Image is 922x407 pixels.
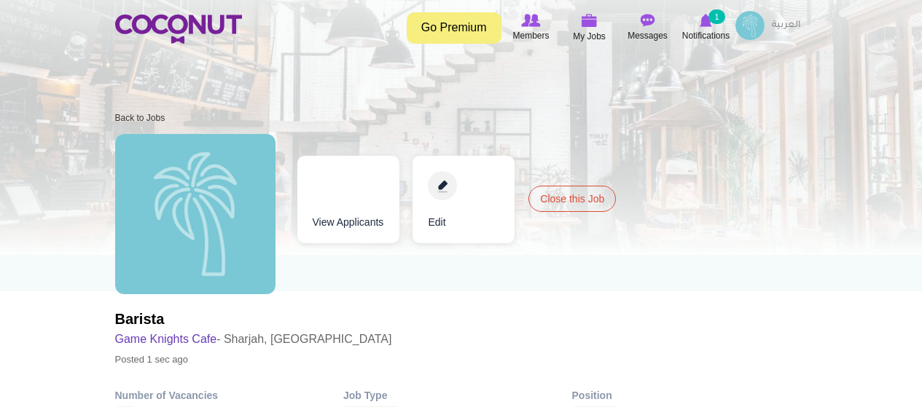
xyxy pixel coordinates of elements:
[521,14,540,27] img: Browse Members
[528,186,616,212] a: Close this Job
[628,28,668,43] span: Messages
[512,28,549,43] span: Members
[343,388,572,403] div: Job Type
[115,15,242,44] img: Home
[407,12,501,44] a: Go Premium
[682,28,730,43] span: Notifications
[619,11,677,44] a: Messages Messages
[115,333,217,345] a: Game Knights Cafe
[115,113,165,123] a: Back to Jobs
[582,14,598,27] img: My Jobs
[677,11,735,44] a: Notifications Notifications 1
[765,11,808,40] a: العربية
[502,11,560,44] a: Browse Members Members
[708,9,724,24] small: 1
[115,309,392,329] h2: Barista
[297,156,399,243] a: View Applicants
[573,29,606,44] span: My Jobs
[641,14,655,27] img: Messages
[560,11,619,45] a: My Jobs My Jobs
[413,156,515,243] a: Edit
[115,388,344,403] div: Number of Vacancies
[700,14,712,27] img: Notifications
[115,329,392,349] h3: - Sharjah, [GEOGRAPHIC_DATA]
[572,388,801,403] div: Position
[115,349,392,370] p: Posted 1 sec ago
